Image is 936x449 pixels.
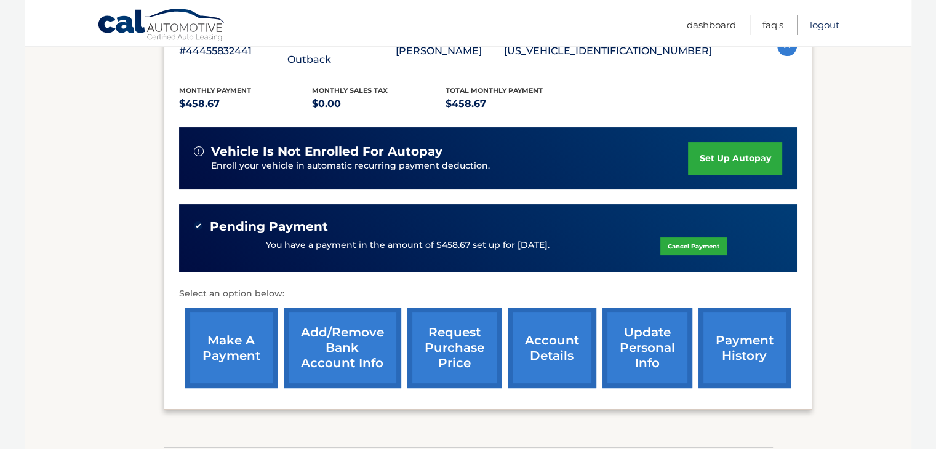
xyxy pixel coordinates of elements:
span: Total Monthly Payment [446,86,543,95]
span: Monthly sales Tax [312,86,388,95]
p: [PERSON_NAME] [396,42,504,60]
span: Pending Payment [210,219,328,234]
a: update personal info [602,308,692,388]
a: Logout [810,15,839,35]
p: $458.67 [179,95,313,113]
span: Monthly Payment [179,86,251,95]
p: $458.67 [446,95,579,113]
a: Add/Remove bank account info [284,308,401,388]
p: #44455832441 [179,42,287,60]
a: Dashboard [687,15,736,35]
p: You have a payment in the amount of $458.67 set up for [DATE]. [266,239,550,252]
p: [US_VEHICLE_IDENTIFICATION_NUMBER] [504,42,712,60]
a: account details [508,308,596,388]
a: Cal Automotive [97,8,226,44]
a: set up autopay [688,142,782,175]
p: $0.00 [312,95,446,113]
span: vehicle is not enrolled for autopay [211,144,442,159]
img: alert-white.svg [194,146,204,156]
img: check-green.svg [194,221,202,230]
a: FAQ's [762,15,783,35]
p: 2025 Subaru Outback [287,34,396,68]
a: request purchase price [407,308,502,388]
a: make a payment [185,308,278,388]
a: payment history [698,308,791,388]
p: Select an option below: [179,287,797,301]
p: Enroll your vehicle in automatic recurring payment deduction. [211,159,689,173]
a: Cancel Payment [660,237,727,255]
